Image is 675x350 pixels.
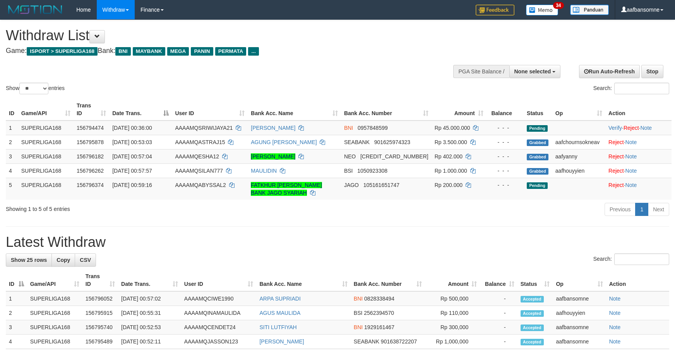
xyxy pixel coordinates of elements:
td: AAAAMQJASSON123 [181,335,257,349]
span: Accepted [521,310,544,317]
td: SUPERLIGA168 [27,291,82,306]
td: 156795740 [82,320,118,335]
th: User ID: activate to sort column ascending [172,99,248,121]
span: SEABANK [354,338,379,345]
a: Note [625,168,637,174]
span: BSI [354,310,363,316]
span: [DATE] 00:57:04 [112,153,152,160]
span: 156794474 [77,125,104,131]
a: Note [625,182,637,188]
td: - [480,320,517,335]
th: Op: activate to sort column ascending [553,269,606,291]
td: SUPERLIGA168 [27,306,82,320]
a: AGUS MAULIDA [259,310,300,316]
th: Status [524,99,552,121]
th: Balance: activate to sort column ascending [480,269,517,291]
span: JAGO [344,182,359,188]
a: Copy [51,253,75,267]
td: Rp 300,000 [425,320,480,335]
th: Action [605,99,672,121]
span: BSI [344,168,353,174]
th: Date Trans.: activate to sort column ascending [118,269,181,291]
a: Note [641,125,652,131]
a: Reject [608,182,624,188]
td: aafhouyyien [552,163,605,178]
span: Rp 1.000.000 [435,168,467,174]
td: · [605,149,672,163]
span: 156796262 [77,168,104,174]
div: PGA Site Balance / [453,65,509,78]
a: Stop [641,65,663,78]
td: AAAAMQCENDET24 [181,320,257,335]
span: MEGA [167,47,189,56]
span: None selected [514,68,551,75]
td: · [605,178,672,200]
a: Reject [608,139,624,145]
a: Note [609,324,621,330]
td: AAAAMQINAMAULIDA [181,306,257,320]
span: BNI [354,296,363,302]
a: Note [625,139,637,145]
a: Reject [624,125,639,131]
span: [DATE] 00:53:03 [112,139,152,145]
th: Date Trans.: activate to sort column descending [109,99,172,121]
img: Feedback.jpg [476,5,514,15]
th: Bank Acc. Number: activate to sort column ascending [351,269,425,291]
td: aafyanny [552,149,605,163]
a: Note [609,296,621,302]
span: Copy 901625974323 to clipboard [374,139,410,145]
span: Accepted [521,339,544,345]
td: SUPERLIGA168 [18,163,74,178]
span: Accepted [521,325,544,331]
div: - - - [490,124,521,132]
th: Amount: activate to sort column ascending [425,269,480,291]
th: Bank Acc. Name: activate to sort column ascending [248,99,341,121]
span: Accepted [521,296,544,302]
a: SITI LUTFIYAH [259,324,296,330]
div: - - - [490,181,521,189]
span: Rp 45.000.000 [435,125,470,131]
td: 4 [6,163,18,178]
a: Next [648,203,669,216]
a: Previous [605,203,636,216]
select: Showentries [19,83,48,94]
td: 5 [6,178,18,200]
span: 34 [553,2,564,9]
td: Rp 110,000 [425,306,480,320]
td: · · [605,121,672,135]
th: ID [6,99,18,121]
a: ARPA SUPRIADI [259,296,300,302]
input: Search: [614,253,669,265]
th: Bank Acc. Number: activate to sort column ascending [341,99,432,121]
th: Op: activate to sort column ascending [552,99,605,121]
span: AAAAMQSILAN777 [175,168,223,174]
td: [DATE] 00:55:31 [118,306,181,320]
td: SUPERLIGA168 [27,335,82,349]
div: - - - [490,153,521,160]
span: 156796182 [77,153,104,160]
a: AGUNG [PERSON_NAME] [251,139,317,145]
span: AAAAMQABYSSAL2 [175,182,226,188]
button: None selected [509,65,561,78]
span: Copy 0957848599 to clipboard [358,125,388,131]
th: ID: activate to sort column descending [6,269,27,291]
span: PANIN [191,47,213,56]
td: Rp 500,000 [425,291,480,306]
div: - - - [490,167,521,175]
td: SUPERLIGA168 [18,121,74,135]
td: aafbansomne [553,291,606,306]
a: 1 [635,203,648,216]
td: - [480,291,517,306]
td: - [480,306,517,320]
a: Show 25 rows [6,253,52,267]
th: Balance [487,99,524,121]
label: Search: [593,253,669,265]
th: Trans ID: activate to sort column ascending [82,269,118,291]
td: 156795915 [82,306,118,320]
span: AAAAMQESHA12 [175,153,219,160]
td: aafbansomne [553,320,606,335]
span: Grabbed [527,154,548,160]
span: BNI [115,47,130,56]
img: panduan.png [570,5,609,15]
span: Rp 200.000 [435,182,463,188]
